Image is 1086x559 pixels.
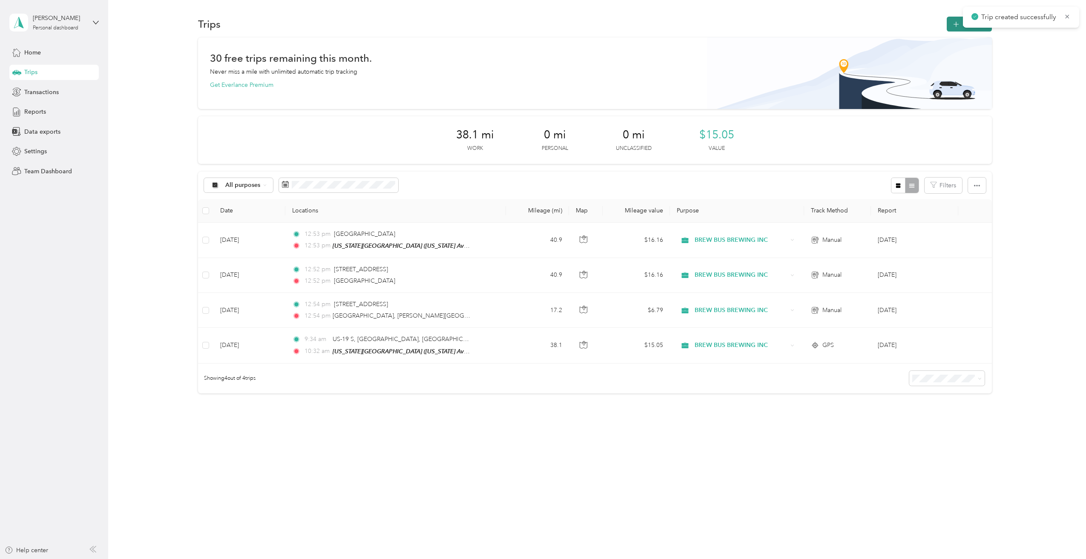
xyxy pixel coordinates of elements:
th: Purpose [670,199,804,223]
iframe: Everlance-gr Chat Button Frame [1038,511,1086,559]
button: Filters [925,178,962,193]
th: Date [213,199,285,223]
span: 12:52 pm [305,265,330,274]
span: [GEOGRAPHIC_DATA] [334,277,395,284]
td: 40.9 [506,223,569,258]
td: Aug 2025 [871,258,958,293]
span: 12:53 pm [305,229,330,239]
th: Mileage (mi) [506,199,569,223]
span: [US_STATE][GEOGRAPHIC_DATA] ([US_STATE] Avenue Brewing Co., [STREET_ADDRESS][PERSON_NAME] , [PERS... [333,242,758,249]
button: Help center [5,546,48,555]
span: 9:34 am [305,335,329,344]
span: Showing 4 out of 4 trips [198,375,256,382]
span: BREW BUS BREWING INC [695,341,787,350]
span: [STREET_ADDRESS] [334,266,388,273]
img: Banner [707,37,992,109]
th: Mileage value [603,199,670,223]
span: 12:54 pm [305,300,330,309]
span: 12:54 pm [305,311,329,321]
div: [PERSON_NAME] [33,14,86,23]
th: Track Method [804,199,871,223]
span: Team Dashboard [24,167,72,176]
span: [GEOGRAPHIC_DATA] [334,230,395,238]
span: Trips [24,68,37,77]
span: Settings [24,147,47,156]
span: 0 mi [623,128,645,142]
td: $16.16 [603,223,670,258]
p: Work [467,145,483,152]
span: 12:53 pm [305,241,329,250]
span: Manual [822,235,842,245]
span: Home [24,48,41,57]
td: [DATE] [213,328,285,363]
td: $6.79 [603,293,670,328]
td: Aug 2025 [871,223,958,258]
td: Aug 2025 [871,293,958,328]
td: 40.9 [506,258,569,293]
span: Transactions [24,88,59,97]
p: Unclassified [616,145,652,152]
span: GPS [822,341,834,350]
h1: Trips [198,20,221,29]
span: [STREET_ADDRESS] [334,301,388,308]
span: Data exports [24,127,60,136]
span: BREW BUS BREWING INC [695,306,787,315]
span: Reports [24,107,46,116]
td: $16.16 [603,258,670,293]
td: [DATE] [213,293,285,328]
td: Jun 2025 [871,328,958,363]
p: Personal [542,145,568,152]
span: US-19 S, [GEOGRAPHIC_DATA], [GEOGRAPHIC_DATA] [333,335,483,343]
span: 38.1 mi [456,128,494,142]
span: 12:52 pm [305,276,330,286]
span: BREW BUS BREWING INC [695,270,787,280]
span: 10:32 am [305,347,329,356]
p: Value [709,145,725,152]
td: 38.1 [506,328,569,363]
h1: 30 free trips remaining this month. [210,54,372,63]
span: $15.05 [699,128,734,142]
span: All purposes [225,182,261,188]
span: 0 mi [544,128,566,142]
p: Never miss a mile with unlimited automatic trip tracking [210,67,357,76]
span: [US_STATE][GEOGRAPHIC_DATA] ([US_STATE] Avenue Brewing Co., [STREET_ADDRESS][PERSON_NAME] , [PERS... [333,348,758,355]
span: Manual [822,306,842,315]
button: Get Everlance Premium [210,80,273,89]
td: [DATE] [213,258,285,293]
span: Manual [822,270,842,280]
td: $15.05 [603,328,670,363]
div: Personal dashboard [33,26,78,31]
th: Locations [285,199,506,223]
th: Map [569,199,603,223]
td: 17.2 [506,293,569,328]
th: Report [871,199,958,223]
span: BREW BUS BREWING INC [695,235,787,245]
button: New trip [947,17,992,32]
span: [GEOGRAPHIC_DATA], [PERSON_NAME][GEOGRAPHIC_DATA] [333,312,506,319]
td: [DATE] [213,223,285,258]
p: Trip created successfully [981,12,1058,23]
